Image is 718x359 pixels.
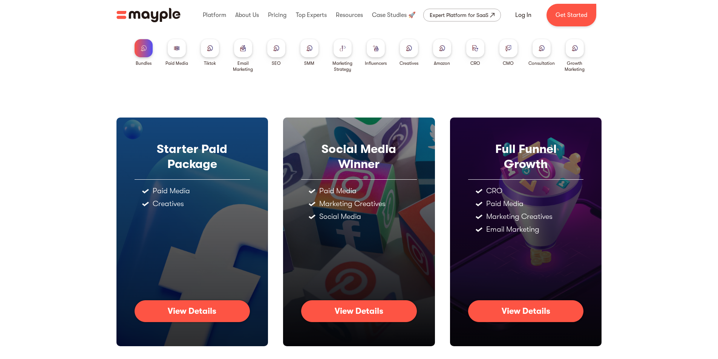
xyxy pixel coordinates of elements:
[230,39,257,72] a: Email Marketing
[365,60,387,66] div: Influencers
[135,142,250,172] div: Starter Paid Package
[168,306,216,316] div: View Details
[116,8,181,22] a: home
[547,4,596,26] a: Get Started
[153,187,190,195] div: Paid Media
[468,142,584,172] div: Full Funnel Growth
[165,39,188,66] a: Paid Media
[153,200,184,208] div: Creatives
[294,3,329,27] div: Top Experts
[201,39,219,66] a: Tiktok
[135,300,250,322] a: View Details
[329,60,356,72] div: Marketing Strategy
[423,9,501,21] a: Expert Platform for SaaS
[230,60,257,72] div: Email Marketing
[433,39,451,66] a: Amazon
[116,8,181,22] img: Mayple logo
[365,39,387,66] a: Influencers
[561,60,588,72] div: Growth Marketing
[233,3,261,27] div: About Us
[136,60,152,66] div: Bundles
[499,39,517,66] a: CMO
[319,187,357,195] div: Paid Media
[486,200,524,208] div: Paid Media
[319,200,386,208] div: Marketing Creatives
[528,39,555,66] a: Consultation
[334,3,365,27] div: Resources
[528,60,555,66] div: Consultation
[301,142,417,172] div: Social Media Winner
[502,306,550,316] div: View Details
[165,60,188,66] div: Paid Media
[486,187,502,195] div: CRO
[267,39,285,66] a: SEO
[266,3,288,27] div: Pricing
[319,213,361,220] div: Social Media
[304,60,314,66] div: SMM
[135,39,153,66] a: Bundles
[468,300,584,322] a: View Details
[201,3,228,27] div: Platform
[503,60,514,66] div: CMO
[335,306,383,316] div: View Details
[430,11,488,20] div: Expert Platform for SaaS
[400,60,418,66] div: Creatives
[466,39,484,66] a: CRO
[272,60,281,66] div: SEO
[506,6,540,24] a: Log In
[486,213,553,220] div: Marketing Creatives
[329,39,356,72] a: Marketing Strategy
[470,60,480,66] div: CRO
[434,60,450,66] div: Amazon
[300,39,318,66] a: SMM
[301,300,417,322] a: View Details
[400,39,418,66] a: Creatives
[561,39,588,72] a: Growth Marketing
[486,226,539,233] div: Email Marketing
[204,60,216,66] div: Tiktok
